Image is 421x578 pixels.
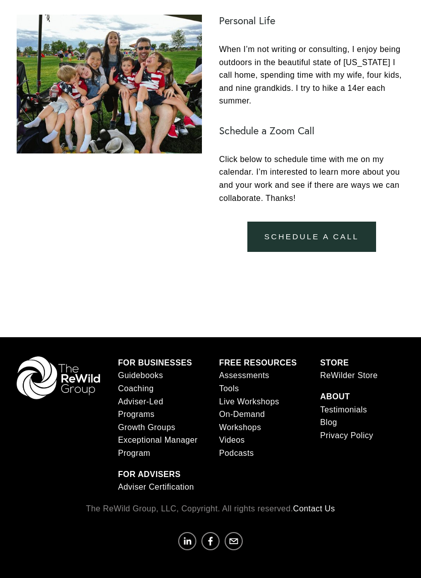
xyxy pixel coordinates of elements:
a: FOR BUSINESSES [118,356,192,370]
a: Blog [320,416,337,429]
a: FREE RESOURCES [219,356,297,370]
a: Live Workshops [219,395,279,408]
h2: Personal Life [219,15,404,27]
strong: STORE [320,358,349,367]
a: Adviser Certification [118,481,194,494]
a: ReWilder Store [320,369,378,382]
a: Lindsay Hanzlik [178,532,196,550]
a: Coaching [118,382,154,395]
a: Growth Groups [118,421,176,434]
a: Testimonials [320,403,367,416]
a: schedule a call [247,222,376,252]
a: Facebook [201,532,220,550]
strong: FOR BUSINESSES [118,358,192,367]
h2: Schedule a Zoom Call [219,125,404,137]
strong: ABOUT [320,392,350,401]
a: Contact Us [293,502,335,515]
a: Videos [219,434,245,447]
a: communicate@rewildgroup.com [225,532,243,550]
a: STORE [320,356,349,370]
strong: FREE RESOURCES [219,358,297,367]
a: On-Demand Workshops [219,408,303,434]
p: The ReWild Group, LLC, Copyright. All rights reserved. [17,502,404,515]
a: FOR ADVISERS [118,468,181,481]
a: Podcasts [219,447,254,460]
p: When I’m not writing or consulting, I enjoy being outdoors in the beautiful state of [US_STATE] I... [219,43,404,108]
strong: FOR ADVISERS [118,470,181,479]
a: Assessments [219,369,270,382]
a: Exceptional Manager Program [118,434,202,459]
span: Growth Groups [118,423,176,432]
a: Guidebooks [118,369,163,382]
a: ABOUT [320,390,350,403]
span: Exceptional Manager Program [118,436,198,457]
a: Adviser-Led Programs [118,395,202,421]
p: Click below to schedule time with me on my calendar. I’m interested to learn more about you and y... [219,153,404,204]
a: Tools [219,382,239,395]
a: Privacy Policy [320,429,373,442]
